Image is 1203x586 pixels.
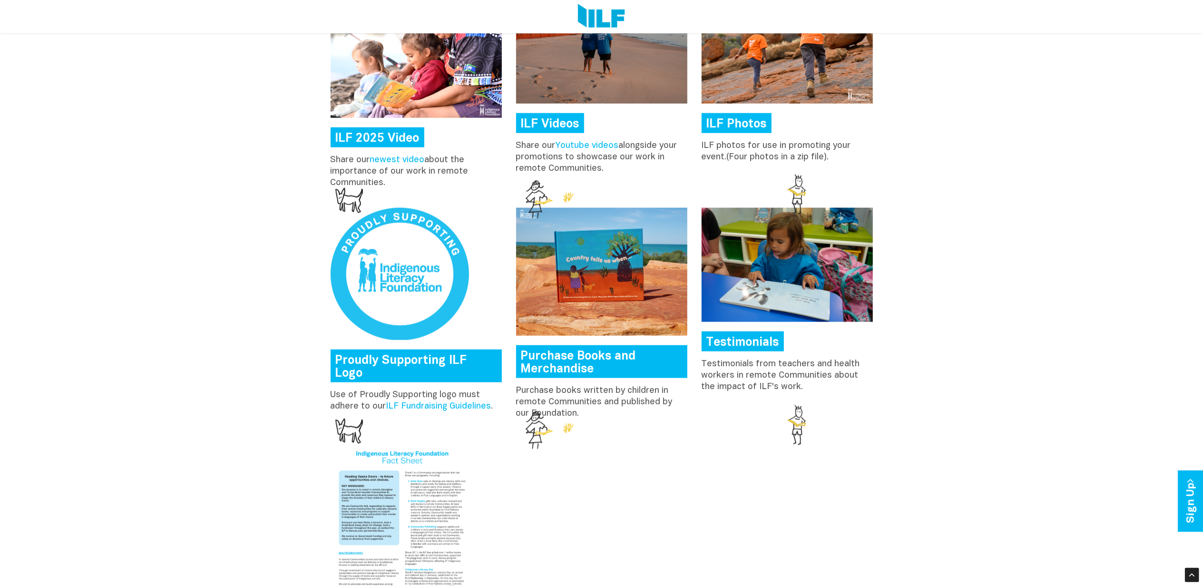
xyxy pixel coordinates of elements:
[556,142,619,150] a: Youtube videos
[516,385,687,420] p: Purchase books written by children in remote Communities and published by our Foundation.
[1185,568,1199,582] div: Scroll Back to Top
[516,140,687,175] p: Share our alongside your promotions to showcase our work in remote Communities.
[331,155,502,189] p: Share our about the importance of our work in remote Communities.
[578,4,625,29] img: Logo
[516,345,687,378] a: Purchase Books and Merchandise
[702,359,873,393] p: Testimonials from teachers and health workers in remote Communities about the impact of ILF's work.
[331,127,424,147] a: ILF 2025 Video
[370,156,425,164] a: newest video
[331,390,502,412] p: Use of Proudly Supporting logo must adhere to our .
[331,350,502,382] a: Proudly Supporting ILF Logo
[386,402,491,410] a: ILF Fundraising Guidelines
[516,113,584,133] a: ILF Videos
[702,140,873,163] p: ILF photos for use in promoting your event.(Four photos in a zip file).
[702,113,772,133] a: ILF Photos
[702,332,784,352] a: Testimonials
